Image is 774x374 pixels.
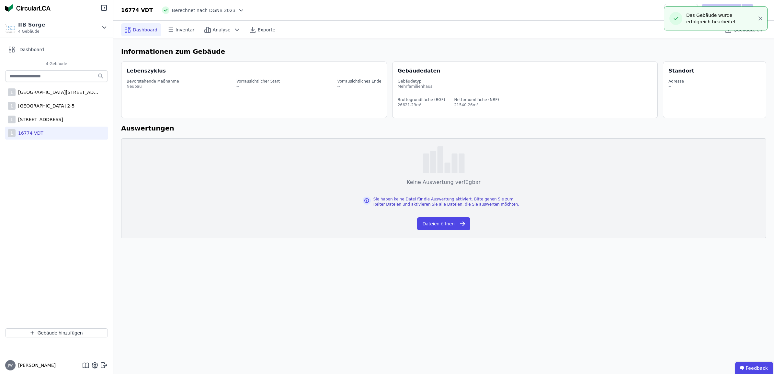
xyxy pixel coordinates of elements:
div: Adresse [668,79,684,84]
span: Dashboard [19,46,44,53]
div: 1 [8,116,16,123]
div: Das Gebäude wurde erfolgreich bearbeitet. [686,12,757,25]
div: 1 [8,102,16,110]
h6: Auswertungen [121,123,766,133]
div: Vorrausichtliches Ende [337,79,381,84]
img: empty-state [423,146,465,173]
span: [PERSON_NAME] [16,362,56,368]
div: [GEOGRAPHIC_DATA][STREET_ADDRESS] [16,89,100,96]
span: Dashboard [133,27,157,33]
h6: Informationen zum Gebäude [121,47,766,56]
div: Standort [668,67,694,75]
div: 1 [8,129,16,137]
div: Nettoraumfläche (NRF) [454,97,499,102]
div: Neubau [127,84,179,89]
div: 21540.26m² [454,102,499,108]
div: IfB Sorge [18,21,45,29]
span: JW [8,363,13,367]
div: Lebenszyklus [127,67,166,75]
div: Keine Auswertung verfügbar [407,178,481,186]
div: -- [236,84,280,89]
div: 16774 VDT [16,130,43,136]
span: Berechnet nach DGNB 2023 [172,7,236,14]
div: Bruttogrundfläche (BGF) [398,97,445,102]
div: -- [337,84,381,89]
div: 26621.29m² [398,102,445,108]
span: Exporte [258,27,275,33]
div: Vorrausichtlicher Start [236,79,280,84]
button: Gebäude hinzufügen [5,328,108,337]
div: 1 [8,88,16,96]
span: 4 Gebäude [40,61,74,66]
div: Mehrfamilienhaus [398,84,653,89]
div: Bevorstehende Maßnahme [127,79,179,84]
div: [GEOGRAPHIC_DATA] 2-5 [16,103,74,109]
img: IfB Sorge [5,22,16,33]
button: Dateien öffnen [417,217,470,230]
img: Concular [5,4,51,12]
span: Inventar [176,27,195,33]
div: Gebäudedaten [398,67,658,75]
span: Analyse [213,27,231,33]
span: 4 Gebäude [18,29,45,34]
div: Gebäudetyp [398,79,653,84]
div: [STREET_ADDRESS] [16,116,63,123]
button: Teilen [665,4,698,17]
div: Sie haben keine Datei für die Auswertung aktiviert. Bitte gehen Sie zum Reiter Dateien und aktivi... [373,197,525,207]
div: -- [668,84,684,89]
div: 16774 VDT [121,6,153,14]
